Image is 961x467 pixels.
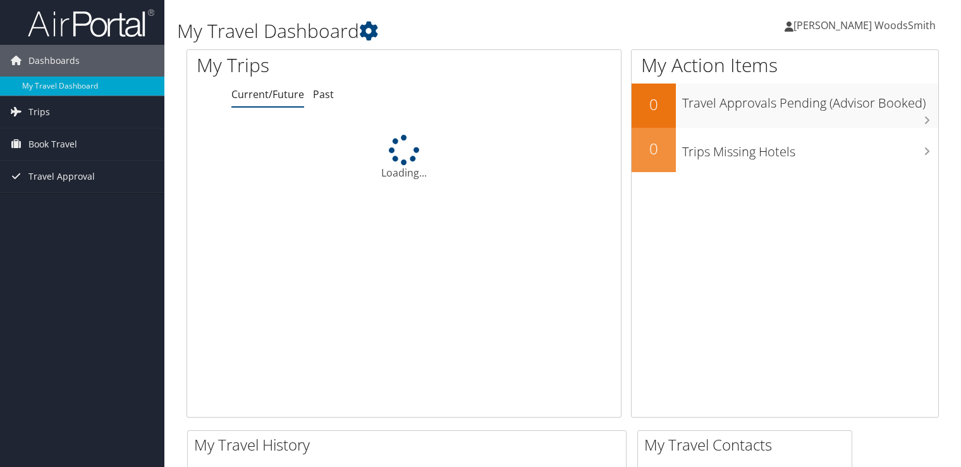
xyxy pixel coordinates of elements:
a: [PERSON_NAME] WoodsSmith [785,6,948,44]
h2: My Travel History [194,434,626,456]
span: [PERSON_NAME] WoodsSmith [793,18,936,32]
img: airportal-logo.png [28,8,154,38]
a: Current/Future [231,87,304,101]
span: Trips [28,96,50,128]
h2: 0 [632,138,676,159]
span: Travel Approval [28,161,95,192]
h1: My Trips [197,52,431,78]
div: Loading... [187,135,621,180]
h2: 0 [632,94,676,115]
a: 0Travel Approvals Pending (Advisor Booked) [632,84,938,128]
a: Past [313,87,334,101]
h3: Trips Missing Hotels [682,137,938,161]
span: Book Travel [28,128,77,160]
h1: My Action Items [632,52,938,78]
a: 0Trips Missing Hotels [632,128,938,172]
h1: My Travel Dashboard [177,18,691,44]
h3: Travel Approvals Pending (Advisor Booked) [682,88,938,112]
span: Dashboards [28,45,80,77]
h2: My Travel Contacts [644,434,852,456]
